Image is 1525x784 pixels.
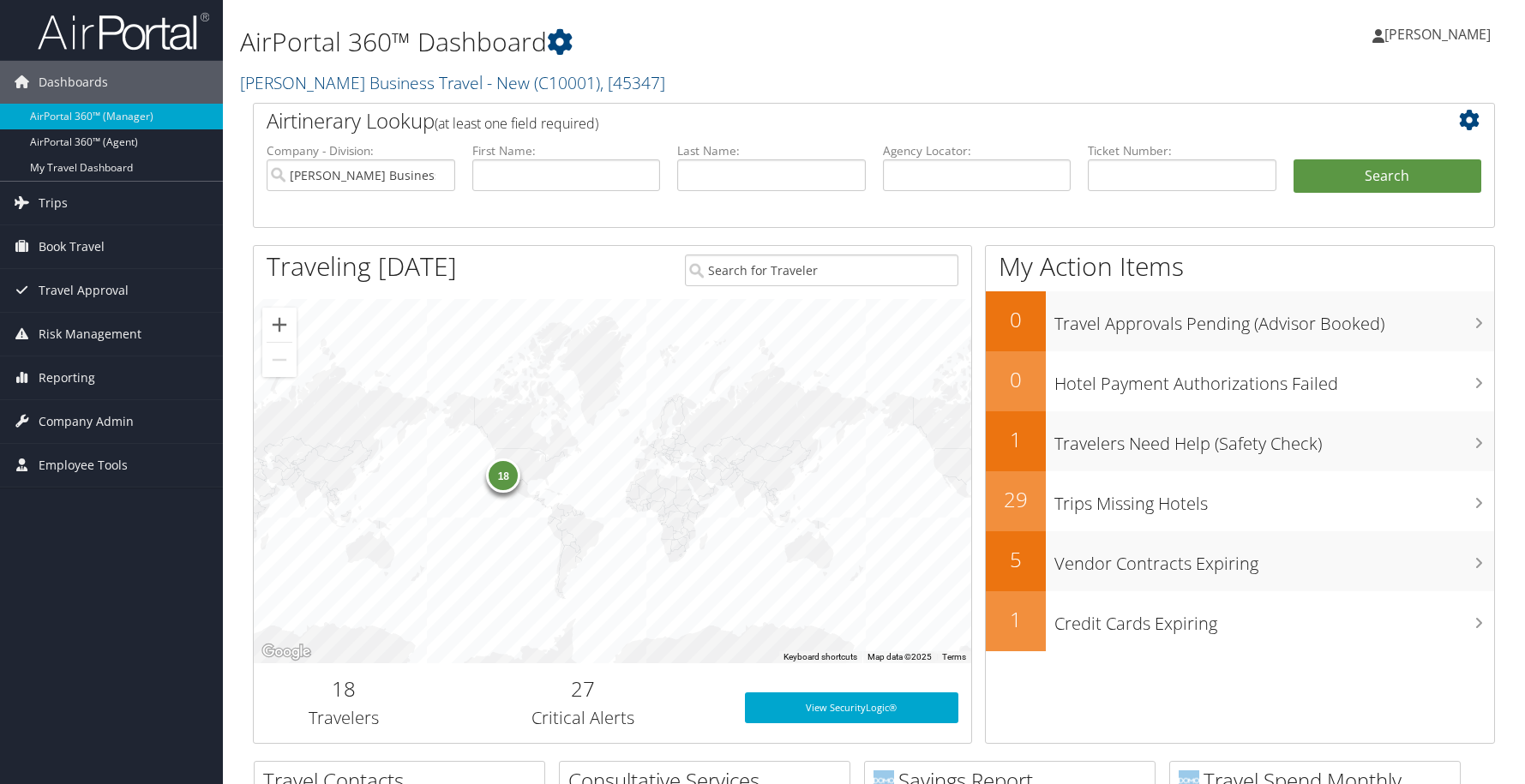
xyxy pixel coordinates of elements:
[685,254,958,286] input: Search for Traveler
[39,182,68,224] span: Trips
[745,692,958,723] a: View SecurityLogic®
[1054,423,1494,456] h3: Travelers Need Help (Safety Check)
[600,71,665,94] span: , [ 45347 ]
[240,24,1085,60] h1: AirPortal 360™ Dashboard
[1054,603,1494,636] h3: Credit Cards Expiring
[1054,363,1494,396] h3: Hotel Payment Authorizations Failed
[868,652,932,661] span: Map data ©2025
[258,641,315,663] a: Open this area in Google Maps (opens a new window)
[677,142,866,159] label: Last Name:
[986,411,1494,471] a: 1Travelers Need Help (Safety Check)
[986,591,1494,651] a: 1Credit Cards Expiring
[240,71,665,94] a: [PERSON_NAME] Business Travel - New
[986,305,1046,334] h2: 0
[883,142,1072,159] label: Agency Locator:
[446,674,719,703] h2: 27
[267,674,420,703] h2: 18
[267,142,455,159] label: Company - Division:
[1372,9,1508,60] a: [PERSON_NAME]
[435,114,598,133] span: (at least one field required)
[986,425,1046,454] h2: 1
[38,11,209,51] img: airportal-logo.png
[784,651,857,663] button: Keyboard shortcuts
[1088,142,1276,159] label: Ticket Number:
[986,365,1046,394] h2: 0
[446,706,719,730] h3: Critical Alerts
[534,71,600,94] span: ( C10001 )
[986,605,1046,634] h2: 1
[986,471,1494,531] a: 29Trips Missing Hotels
[39,313,141,356] span: Risk Management
[39,356,95,399] span: Reporting
[1054,483,1494,516] h3: Trips Missing Hotels
[986,291,1494,351] a: 0Travel Approvals Pending (Advisor Booked)
[39,269,129,312] span: Travel Approval
[986,248,1494,284] h1: My Action Items
[258,641,315,663] img: Google
[1054,303,1494,336] h3: Travel Approvals Pending (Advisor Booked)
[39,225,105,268] span: Book Travel
[942,652,966,661] a: Terms (opens in new tab)
[986,531,1494,591] a: 5Vendor Contracts Expiring
[472,142,661,159] label: First Name:
[1294,159,1482,194] button: Search
[1384,25,1491,44] span: [PERSON_NAME]
[1054,543,1494,576] h3: Vendor Contracts Expiring
[262,308,297,342] button: Zoom in
[39,61,108,104] span: Dashboards
[487,458,521,492] div: 18
[39,400,134,443] span: Company Admin
[267,248,457,284] h1: Traveling [DATE]
[267,706,420,730] h3: Travelers
[267,106,1378,135] h2: Airtinerary Lookup
[39,444,128,487] span: Employee Tools
[262,343,297,377] button: Zoom out
[986,351,1494,411] a: 0Hotel Payment Authorizations Failed
[986,545,1046,574] h2: 5
[986,485,1046,514] h2: 29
